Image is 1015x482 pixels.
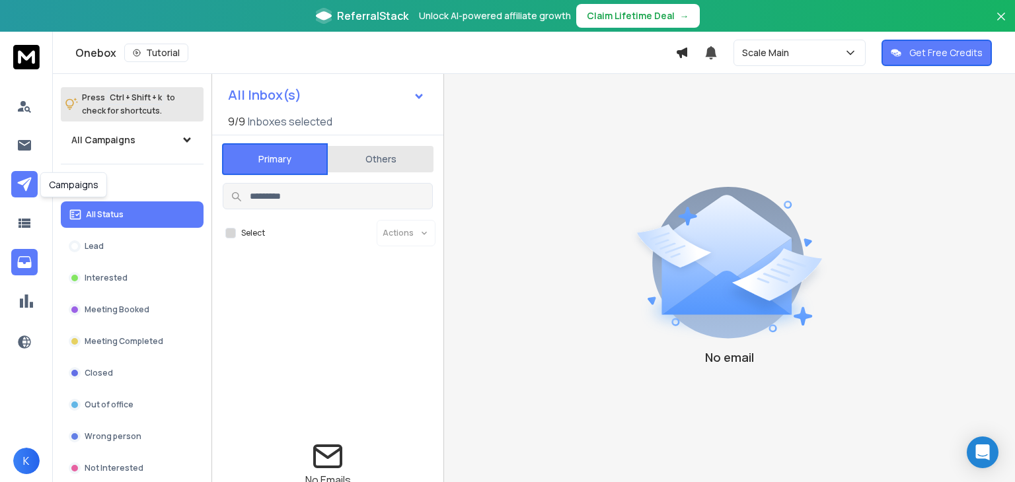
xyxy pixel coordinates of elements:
[85,304,149,315] p: Meeting Booked
[993,8,1010,40] button: Close banner
[419,9,571,22] p: Unlock AI-powered affiliate growth
[248,114,332,129] h3: Inboxes selected
[576,4,700,28] button: Claim Lifetime Deal→
[61,127,204,153] button: All Campaigns
[337,8,408,24] span: ReferralStack
[241,228,265,238] label: Select
[61,455,204,481] button: Not Interested
[705,348,754,366] p: No email
[85,431,141,442] p: Wrong person
[85,273,128,283] p: Interested
[61,392,204,418] button: Out of office
[71,133,135,147] h1: All Campaigns
[13,448,40,474] button: K
[61,233,204,259] button: Lead
[61,201,204,228] button: All Status
[228,114,245,129] span: 9 / 9
[85,463,143,473] p: Not Interested
[967,436,998,468] div: Open Intercom Messenger
[85,241,104,252] p: Lead
[85,336,163,347] p: Meeting Completed
[328,145,433,174] button: Others
[680,9,689,22] span: →
[61,328,204,355] button: Meeting Completed
[124,44,188,62] button: Tutorial
[61,296,204,323] button: Meeting Booked
[61,423,204,450] button: Wrong person
[217,82,435,108] button: All Inbox(s)
[61,175,204,193] h3: Filters
[82,91,175,118] p: Press to check for shortcuts.
[222,143,328,175] button: Primary
[61,265,204,291] button: Interested
[85,368,113,378] p: Closed
[108,90,164,105] span: Ctrl + Shift + k
[882,40,992,66] button: Get Free Credits
[742,46,794,59] p: Scale Main
[86,209,124,220] p: All Status
[909,46,983,59] p: Get Free Credits
[85,399,133,410] p: Out of office
[40,172,107,197] div: Campaigns
[61,360,204,386] button: Closed
[75,44,675,62] div: Onebox
[228,88,301,102] h1: All Inbox(s)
